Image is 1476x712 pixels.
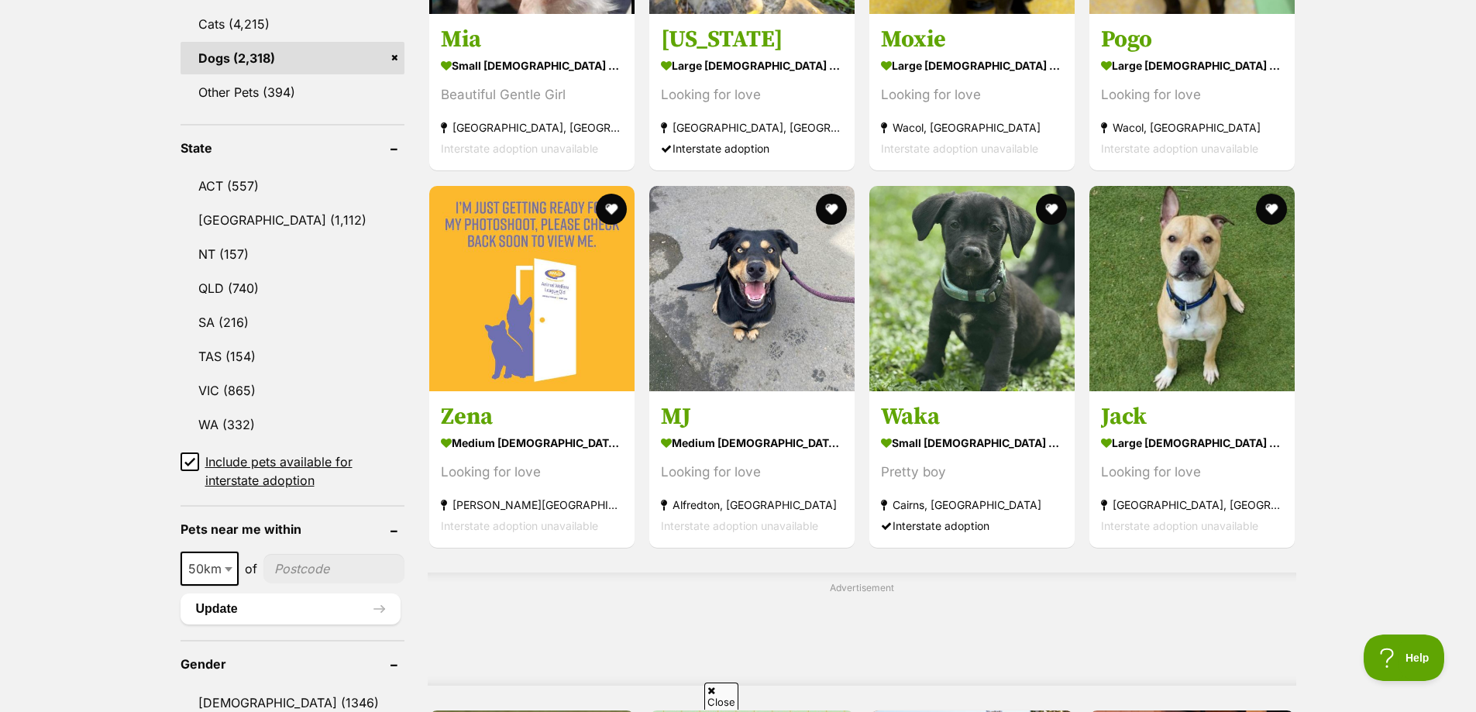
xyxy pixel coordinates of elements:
button: favourite [596,194,627,225]
button: favourite [1036,194,1067,225]
div: Looking for love [661,462,843,483]
a: ACT (557) [181,170,404,202]
a: Jack large [DEMOGRAPHIC_DATA] Dog Looking for love [GEOGRAPHIC_DATA], [GEOGRAPHIC_DATA] Interstat... [1089,390,1295,548]
div: Advertisement [428,573,1296,686]
a: Mia small [DEMOGRAPHIC_DATA] Dog Beautiful Gentle Girl [GEOGRAPHIC_DATA], [GEOGRAPHIC_DATA] Inter... [429,14,635,171]
a: VIC (865) [181,374,404,407]
h3: Moxie [881,26,1063,55]
strong: large [DEMOGRAPHIC_DATA] Dog [1101,55,1283,77]
a: Other Pets (394) [181,76,404,108]
img: Zena - Staffordshire Bull Terrier Dog [429,186,635,391]
strong: large [DEMOGRAPHIC_DATA] Dog [1101,432,1283,454]
a: MJ medium [DEMOGRAPHIC_DATA] Dog Looking for love Alfredton, [GEOGRAPHIC_DATA] Interstate adoptio... [649,390,855,548]
span: Interstate adoption unavailable [1101,519,1258,532]
strong: small [DEMOGRAPHIC_DATA] Dog [441,55,623,77]
img: Jack - American Staffy Dog [1089,186,1295,391]
h3: Pogo [1101,26,1283,55]
button: favourite [1256,194,1287,225]
a: Pogo large [DEMOGRAPHIC_DATA] Dog Looking for love Wacol, [GEOGRAPHIC_DATA] Interstate adoption u... [1089,14,1295,171]
strong: Cairns, [GEOGRAPHIC_DATA] [881,494,1063,515]
strong: Alfredton, [GEOGRAPHIC_DATA] [661,494,843,515]
div: Interstate adoption [661,139,843,160]
a: [GEOGRAPHIC_DATA] (1,112) [181,204,404,236]
strong: Wacol, [GEOGRAPHIC_DATA] [881,118,1063,139]
span: 50km [182,558,237,580]
a: Waka small [DEMOGRAPHIC_DATA] Dog Pretty boy Cairns, [GEOGRAPHIC_DATA] Interstate adoption [869,390,1075,548]
img: MJ - Australian Kelpie Dog [649,186,855,391]
a: TAS (154) [181,340,404,373]
strong: small [DEMOGRAPHIC_DATA] Dog [881,432,1063,454]
strong: medium [DEMOGRAPHIC_DATA] Dog [661,432,843,454]
span: Interstate adoption unavailable [661,519,818,532]
h3: Waka [881,402,1063,432]
h3: [US_STATE] [661,26,843,55]
div: Pretty boy [881,462,1063,483]
a: WA (332) [181,408,404,441]
header: Gender [181,657,404,671]
span: Interstate adoption unavailable [441,143,598,156]
strong: medium [DEMOGRAPHIC_DATA] Dog [441,432,623,454]
a: SA (216) [181,306,404,339]
h3: Jack [1101,402,1283,432]
input: postcode [263,554,404,583]
button: Update [181,593,401,624]
span: Interstate adoption unavailable [881,143,1038,156]
strong: [GEOGRAPHIC_DATA], [GEOGRAPHIC_DATA] [1101,494,1283,515]
strong: [GEOGRAPHIC_DATA], [GEOGRAPHIC_DATA] [441,118,623,139]
h3: MJ [661,402,843,432]
a: Moxie large [DEMOGRAPHIC_DATA] Dog Looking for love Wacol, [GEOGRAPHIC_DATA] Interstate adoption ... [869,14,1075,171]
span: 50km [181,552,239,586]
div: Looking for love [1101,462,1283,483]
a: Cats (4,215) [181,8,404,40]
strong: [PERSON_NAME][GEOGRAPHIC_DATA], [GEOGRAPHIC_DATA] [441,494,623,515]
button: favourite [816,194,847,225]
a: NT (157) [181,238,404,270]
a: [US_STATE] large [DEMOGRAPHIC_DATA] Dog Looking for love [GEOGRAPHIC_DATA], [GEOGRAPHIC_DATA] Int... [649,14,855,171]
a: Include pets available for interstate adoption [181,452,404,490]
span: of [245,559,257,578]
span: Include pets available for interstate adoption [205,452,404,490]
strong: Wacol, [GEOGRAPHIC_DATA] [1101,118,1283,139]
h3: Mia [441,26,623,55]
div: Looking for love [661,85,843,106]
header: State [181,141,404,155]
div: Interstate adoption [881,515,1063,536]
div: Looking for love [881,85,1063,106]
span: Close [704,683,738,710]
strong: large [DEMOGRAPHIC_DATA] Dog [881,55,1063,77]
a: QLD (740) [181,272,404,304]
a: Zena medium [DEMOGRAPHIC_DATA] Dog Looking for love [PERSON_NAME][GEOGRAPHIC_DATA], [GEOGRAPHIC_D... [429,390,635,548]
div: Beautiful Gentle Girl [441,85,623,106]
span: Interstate adoption unavailable [1101,143,1258,156]
div: Looking for love [1101,85,1283,106]
strong: large [DEMOGRAPHIC_DATA] Dog [661,55,843,77]
a: Dogs (2,318) [181,42,404,74]
iframe: Help Scout Beacon - Open [1364,635,1445,681]
header: Pets near me within [181,522,404,536]
img: Waka - French Bulldog [869,186,1075,391]
div: Looking for love [441,462,623,483]
h3: Zena [441,402,623,432]
span: Interstate adoption unavailable [441,519,598,532]
strong: [GEOGRAPHIC_DATA], [GEOGRAPHIC_DATA] [661,118,843,139]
